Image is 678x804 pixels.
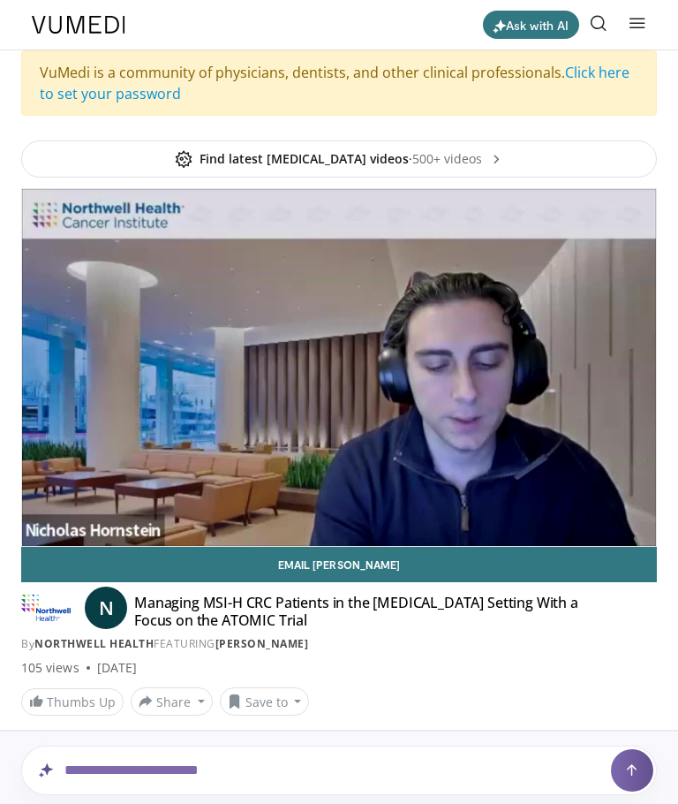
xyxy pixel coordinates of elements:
button: Save to [220,687,310,716]
img: VuMedi Logo [32,16,125,34]
div: [DATE] [97,659,137,677]
input: Question for AI [21,746,657,795]
a: Thumbs Up [21,688,124,716]
button: Ask with AI [483,11,579,39]
a: Email [PERSON_NAME] [21,547,657,582]
span: 500+ videos [412,150,503,168]
div: VuMedi is a community of physicians, dentists, and other clinical professionals. [21,50,657,116]
div: By FEATURING [21,636,657,652]
a: [PERSON_NAME] [215,636,309,651]
video-js: Video Player [22,189,656,546]
img: Northwell Health [21,594,71,622]
h4: Managing MSI-H CRC Patients in the [MEDICAL_DATA] Setting With a Focus on the ATOMIC Trial [134,594,584,629]
a: Northwell Health [34,636,154,651]
button: Share [131,687,213,716]
a: Find latest [MEDICAL_DATA] videos·500+ videos [21,140,657,178]
span: 105 views [21,659,79,677]
a: N [85,587,127,629]
span: Find latest [MEDICAL_DATA] videos [175,150,409,168]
